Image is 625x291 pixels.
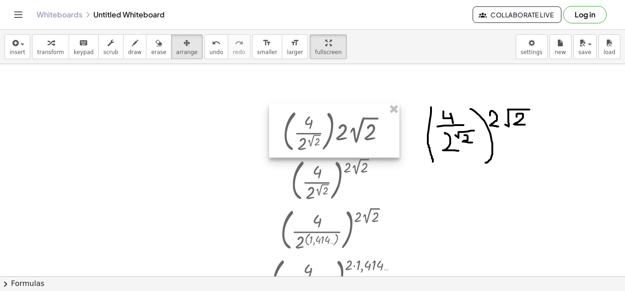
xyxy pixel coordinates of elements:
i: redo [235,38,243,49]
span: erase [151,49,166,55]
span: save [578,49,591,55]
button: draw [123,34,147,59]
button: new [550,34,571,59]
span: new [555,49,566,55]
button: settings [516,34,548,59]
span: fullscreen [315,49,341,55]
button: keyboardkeypad [69,34,99,59]
span: draw [128,49,142,55]
button: transform [32,34,69,59]
button: erase [146,34,171,59]
span: redo [233,49,245,55]
button: save [573,34,597,59]
span: smaller [257,49,277,55]
span: load [603,49,615,55]
span: keypad [74,49,94,55]
a: Whiteboards [37,10,82,19]
i: format_size [291,38,299,49]
i: format_size [263,38,271,49]
span: undo [210,49,223,55]
button: undoundo [205,34,228,59]
span: Collaborate Live [480,11,554,19]
i: keyboard [79,38,88,49]
button: Collaborate Live [473,6,561,23]
i: undo [212,38,221,49]
button: format_sizelarger [282,34,308,59]
button: redoredo [228,34,250,59]
span: settings [521,49,543,55]
span: scrub [103,49,119,55]
span: transform [37,49,64,55]
button: Toggle navigation [11,7,26,22]
button: Log in [563,6,607,23]
span: arrange [176,49,198,55]
button: format_sizesmaller [252,34,282,59]
button: load [598,34,620,59]
button: fullscreen [310,34,346,59]
span: insert [10,49,25,55]
button: arrange [171,34,203,59]
span: larger [287,49,303,55]
button: insert [5,34,30,59]
button: scrub [98,34,124,59]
